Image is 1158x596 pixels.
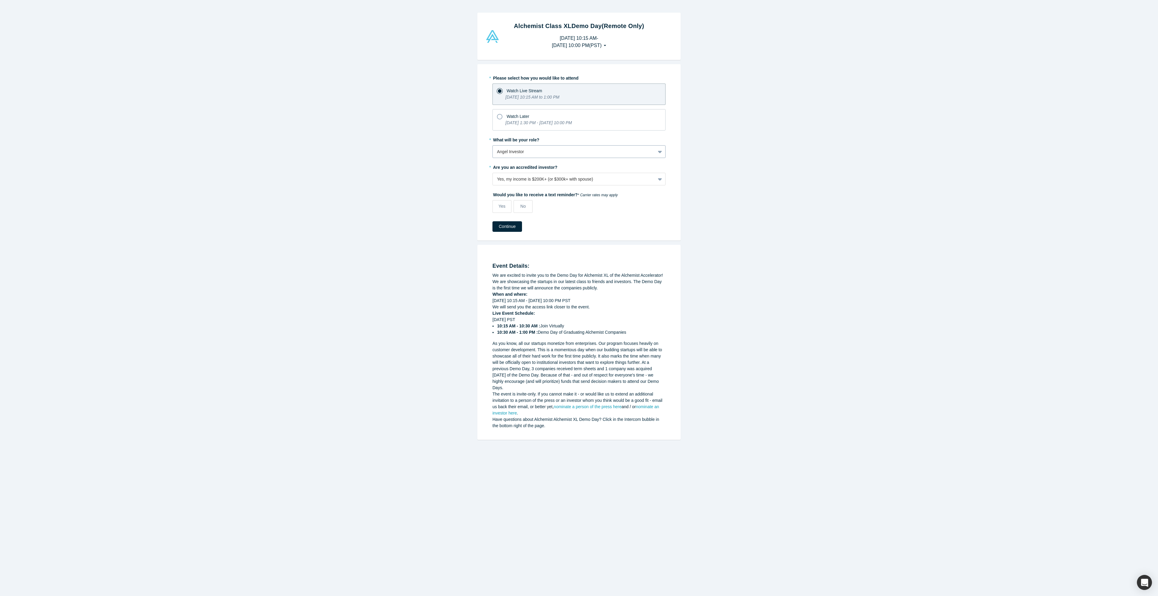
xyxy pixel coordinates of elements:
[498,204,505,209] span: Yes
[485,30,500,43] img: Alchemist Vault Logo
[497,323,666,329] li: Join Virtually
[497,329,666,336] li: Demo Day of Graduating Alchemist Companies
[578,193,618,197] em: * Carrier rates may apply
[492,279,666,291] div: We are showcasing the startups in our latest class to friends and investors. The Demo Day is the ...
[492,162,666,171] label: Are you an accredited investor?
[492,298,666,304] div: [DATE] 10:15 AM - [DATE] 10:00 PM PST
[492,311,535,316] strong: Live Event Schedule:
[492,190,666,198] label: Would you like to receive a text reminder?
[520,204,526,209] span: No
[505,95,559,99] i: [DATE] 10:15 AM to 1:00 PM
[507,114,529,119] span: Watch Later
[505,120,572,125] i: [DATE] 1:30 PM - [DATE] 10:00 PM
[492,272,666,279] div: We are excited to invite you to the Demo Day for Alchemist XL of the Alchemist Accelerator!
[497,176,651,182] div: Yes, my income is $200K+ (or $300k+ with spouse)
[492,263,530,269] strong: Event Details:
[492,135,666,143] label: What will be your role?
[546,33,612,51] button: [DATE] 10:15 AM-[DATE] 10:00 PM(PST)
[492,340,666,391] div: As you know, all our startups monetize from enterprises. Our program focuses heavily on customer ...
[492,304,666,310] div: We will send you the access link closer to the event.
[507,88,542,93] span: Watch Live Stream
[554,404,622,409] a: nominate a person of the press here
[492,221,522,232] button: Continue
[514,23,644,29] strong: Alchemist Class XL Demo Day (Remote Only)
[497,323,540,328] strong: 10:15 AM - 10:30 AM :
[492,73,666,81] label: Please select how you would like to attend
[492,317,666,336] div: [DATE] PST
[492,292,527,297] strong: When and where:
[492,391,666,416] div: The event is invite-only. If you cannot make it - or would like us to extend an additional invita...
[497,330,538,335] strong: 10:30 AM - 1:00 PM :
[492,416,666,429] div: Have questions about Alchemist Alchemist XL Demo Day? Click in the Intercom bubble in the bottom ...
